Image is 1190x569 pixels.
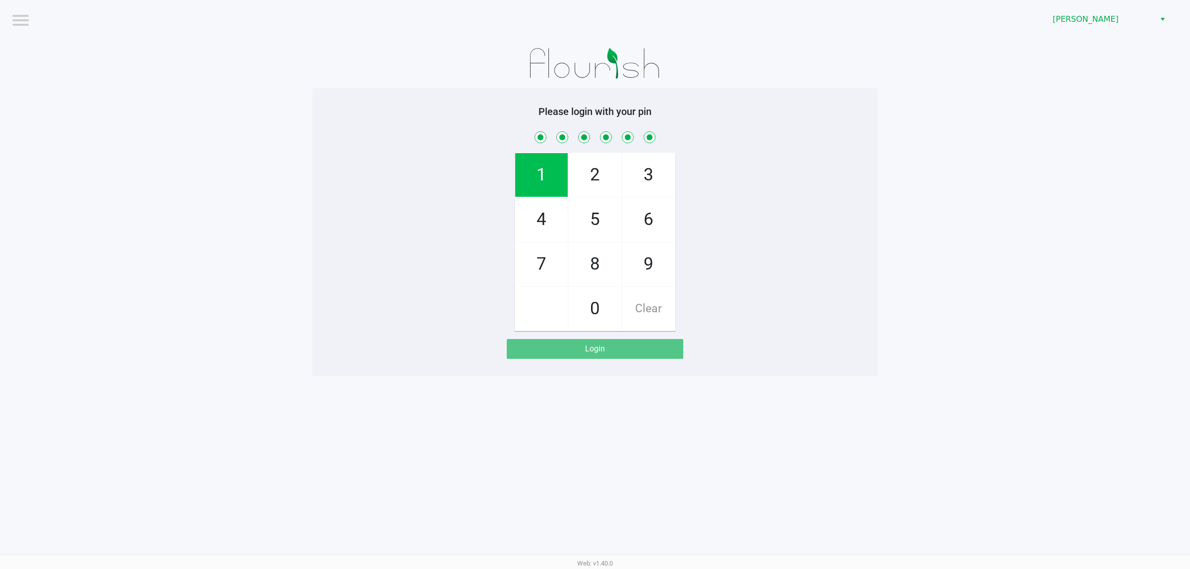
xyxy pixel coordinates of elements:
[515,242,568,286] span: 7
[569,153,621,197] span: 2
[569,242,621,286] span: 8
[515,198,568,241] span: 4
[622,287,675,331] span: Clear
[622,242,675,286] span: 9
[622,198,675,241] span: 6
[622,153,675,197] span: 3
[320,106,870,117] h5: Please login with your pin
[1155,10,1170,28] button: Select
[577,560,613,567] span: Web: v1.40.0
[569,198,621,241] span: 5
[569,287,621,331] span: 0
[1053,13,1149,25] span: [PERSON_NAME]
[515,153,568,197] span: 1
